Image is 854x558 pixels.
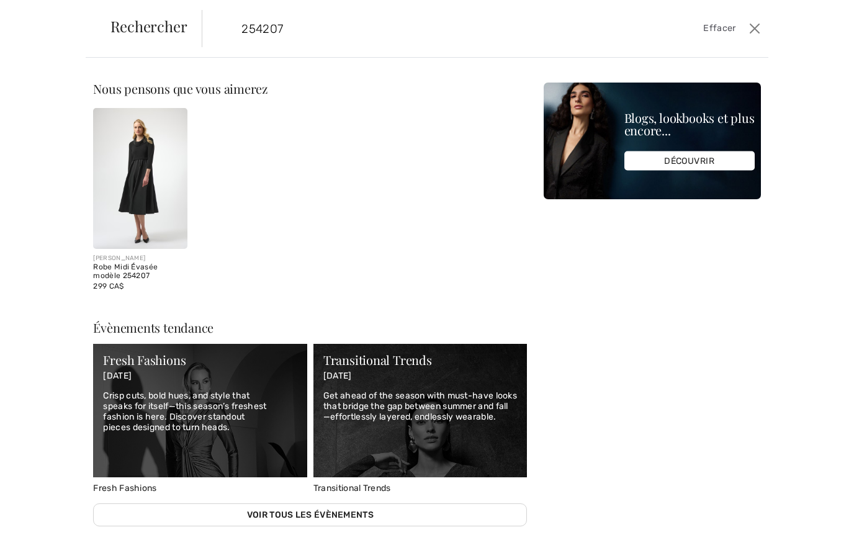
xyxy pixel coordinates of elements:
p: Crisp cuts, bold hues, and style that speaks for itself—this season’s freshest fashion is here. D... [103,391,297,433]
input: TAPER POUR RECHERCHER [232,10,617,47]
span: Fresh Fashions [93,483,156,493]
span: Nous pensons que vous aimerez [93,80,268,97]
div: Évènements tendance [93,322,527,334]
div: Transitional Trends [323,354,517,366]
span: Rechercher [110,19,187,34]
p: [DATE] [323,371,517,382]
p: Get ahead of the season with must-have looks that bridge the gap between summer and fall—effortle... [323,391,517,422]
p: [DATE] [103,371,297,382]
div: DÉCOUVRIR [624,151,755,171]
img: Robe Midi Évasée modèle 254207. Black [93,108,187,249]
span: Aide [30,9,55,20]
a: Voir tous les évènements [93,503,527,526]
button: Ferme [745,19,763,38]
div: Fresh Fashions [103,354,297,366]
div: [PERSON_NAME] [93,254,187,263]
img: Blogs, lookbooks et plus encore... [544,83,761,199]
a: Transitional Trends Transitional Trends [DATE] Get ahead of the season with must-have looks that ... [313,344,527,493]
span: Effacer [703,22,735,35]
span: Transitional Trends [313,483,391,493]
div: Blogs, lookbooks et plus encore... [624,112,755,137]
a: Fresh Fashions Fresh Fashions [DATE] Crisp cuts, bold hues, and style that speaks for itself—this... [93,344,307,493]
div: Robe Midi Évasée modèle 254207 [93,263,187,281]
span: 299 CA$ [93,282,124,290]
